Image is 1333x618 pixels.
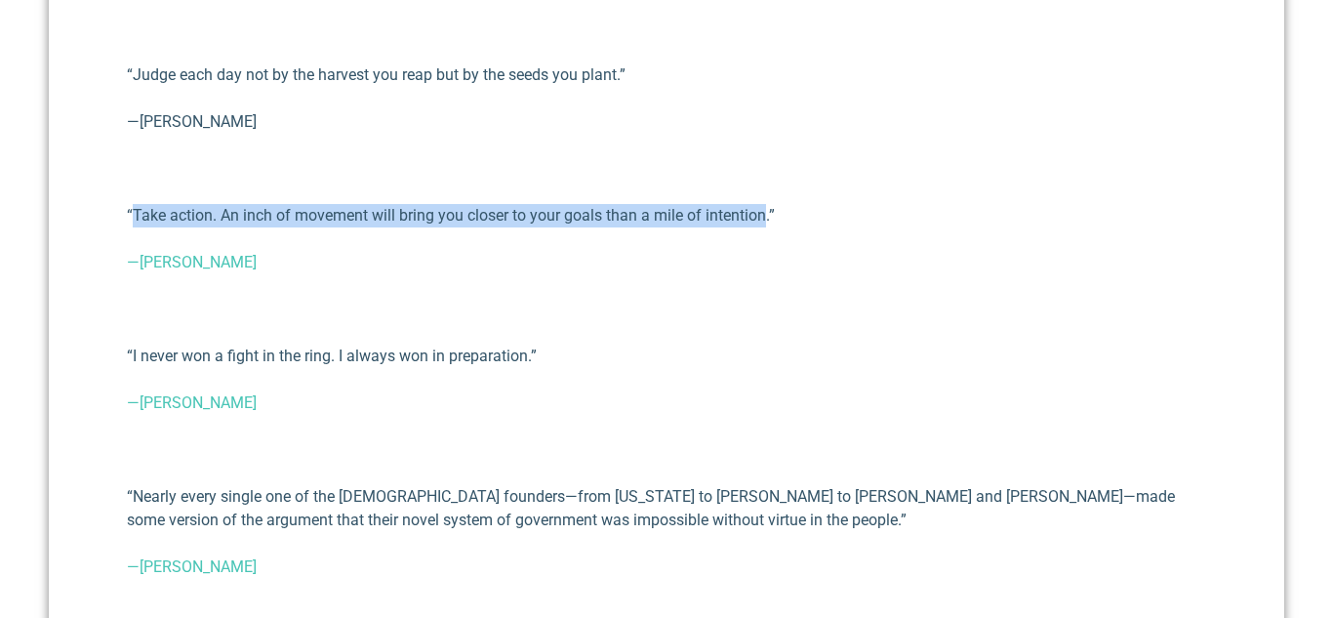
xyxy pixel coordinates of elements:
[127,345,1206,368] p: “I never won a fight in the ring. I always won in preparation.”
[127,63,1206,87] p: “Judge each day not by the harvest you reap but by the seeds you plant.”
[127,110,1206,134] p: —[PERSON_NAME]
[127,393,257,412] a: —[PERSON_NAME]
[127,485,1206,532] p: “Nearly every single one of the [DEMOGRAPHIC_DATA] founders—from [US_STATE] to [PERSON_NAME] to [...
[127,204,1206,227] p: “Take action. An inch of movement will bring you closer to your goals than a mile of intention.”
[127,557,257,576] a: —[PERSON_NAME]
[127,253,257,271] a: —[PERSON_NAME]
